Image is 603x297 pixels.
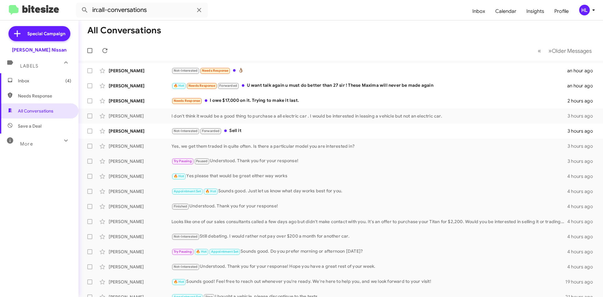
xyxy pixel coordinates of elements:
[109,264,171,270] div: [PERSON_NAME]
[174,99,200,103] span: Needs Response
[552,47,592,54] span: Older Messages
[568,128,598,134] div: 3 hours ago
[18,123,41,129] span: Save a Deal
[568,98,598,104] div: 2 hours ago
[171,127,568,135] div: Sell it
[218,83,239,89] span: Forwarded
[8,26,70,41] a: Special Campaign
[171,278,565,285] div: Sounds good! Feel free to reach out whenever you're ready. We're here to help you, and we look fo...
[205,189,216,193] span: 🔥 Hot
[171,82,567,89] div: U want talk again u must do better than 27 sir ! These Maxima will never be made again
[196,159,208,163] span: Paused
[174,129,198,133] span: Not-Interested
[188,84,215,88] span: Needs Response
[171,248,567,255] div: Sounds good. Do you prefer morning or afternoon [DATE]?
[549,2,574,20] a: Profile
[534,44,545,57] button: Previous
[87,25,161,36] h1: All Conversations
[18,93,71,99] span: Needs Response
[174,174,184,178] span: 🔥 Hot
[567,188,598,195] div: 4 hours ago
[579,5,590,15] div: HL
[196,250,207,254] span: 🔥 Hot
[567,234,598,240] div: 4 hours ago
[109,249,171,255] div: [PERSON_NAME]
[490,2,521,20] a: Calendar
[27,30,65,37] span: Special Campaign
[109,113,171,119] div: [PERSON_NAME]
[567,218,598,225] div: 4 hours ago
[171,233,567,240] div: Still debating. I would rather not pay over $200 a month for another car.
[568,113,598,119] div: 3 hours ago
[174,84,184,88] span: 🔥 Hot
[567,264,598,270] div: 4 hours ago
[109,203,171,210] div: [PERSON_NAME]
[567,68,598,74] div: an hour ago
[109,234,171,240] div: [PERSON_NAME]
[174,234,198,239] span: Not-Interested
[171,97,568,104] div: I owe $17,000 on it. Trying to make it last.
[171,203,567,210] div: Understood. Thank you for your response!
[109,98,171,104] div: [PERSON_NAME]
[521,2,549,20] a: Insights
[538,47,541,55] span: «
[202,69,229,73] span: Needs Response
[109,143,171,149] div: [PERSON_NAME]
[568,143,598,149] div: 3 hours ago
[171,263,567,270] div: Understood. Thank you for your response! Hope you have a great rest of your week.
[174,280,184,284] span: 🔥 Hot
[171,67,567,74] div: 👌🏽
[467,2,490,20] a: Inbox
[12,47,67,53] div: [PERSON_NAME] Nissan
[171,188,567,195] div: Sounds good. Just let us know what day works best for you.
[171,113,568,119] div: I don't think it would be a good thing to purchase a all electric car . I would be interested in ...
[171,143,568,149] div: Yes, we get them traded in quite often. Is there a particular model you are interested in?
[109,218,171,225] div: [PERSON_NAME]
[109,173,171,179] div: [PERSON_NAME]
[567,83,598,89] div: an hour ago
[171,218,567,225] div: Looks like one of our sales consultants called a few days ago but didn't make contact with you. I...
[574,5,596,15] button: HL
[534,44,595,57] nav: Page navigation example
[109,158,171,164] div: [PERSON_NAME]
[109,128,171,134] div: [PERSON_NAME]
[174,204,187,208] span: Finished
[545,44,595,57] button: Next
[18,108,53,114] span: All Conversations
[174,69,198,73] span: Not-Interested
[171,173,567,180] div: Yes please that would be great either way works
[567,249,598,255] div: 4 hours ago
[568,158,598,164] div: 3 hours ago
[200,128,221,134] span: Forwarded
[18,78,71,84] span: Inbox
[109,83,171,89] div: [PERSON_NAME]
[567,203,598,210] div: 4 hours ago
[548,47,552,55] span: »
[211,250,239,254] span: Appointment Set
[20,141,33,147] span: More
[171,157,568,165] div: Understood. Thank you for your response!
[65,78,71,84] span: (4)
[174,250,192,254] span: Try Pausing
[20,63,38,69] span: Labels
[76,3,208,18] input: Search
[174,265,198,269] span: Not-Interested
[109,279,171,285] div: [PERSON_NAME]
[174,159,192,163] span: Try Pausing
[565,279,598,285] div: 19 hours ago
[109,188,171,195] div: [PERSON_NAME]
[567,173,598,179] div: 4 hours ago
[174,189,201,193] span: Appointment Set
[109,68,171,74] div: [PERSON_NAME]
